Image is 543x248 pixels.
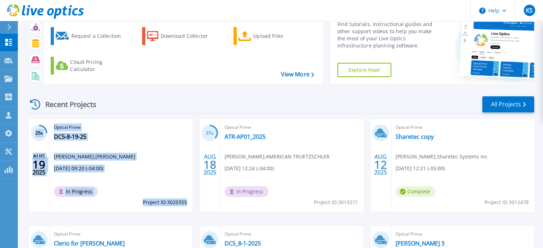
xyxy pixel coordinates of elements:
div: Find tutorials, instructional guides and other support videos to help you make the most of your L... [337,21,440,49]
div: AUG 2025 [32,152,46,178]
span: [DATE] 09:20 (-04:00) [54,165,103,172]
span: Complete [396,186,436,197]
a: Clerio for [PERSON_NAME] [54,240,125,247]
a: ATR-AP01_2025 [225,133,266,140]
span: Optical Prime [54,123,188,131]
span: % [211,131,213,135]
h3: 37 [201,129,218,137]
span: Optical Prime [396,230,530,238]
a: Sharetec copy [396,133,434,140]
a: All Projects [482,96,534,112]
span: Project ID: 3012478 [484,198,529,206]
div: Request a Collection [71,29,128,43]
a: Explore Now! [337,63,392,77]
span: [PERSON_NAME] , AMERICAN TRUETZSCHLER [225,153,330,161]
span: 19 [32,162,45,168]
span: KS [526,7,533,13]
span: [DATE] 12:21 (-05:00) [396,165,445,172]
a: View More [281,71,314,78]
span: [PERSON_NAME] , Sharetec Systems Inc [396,153,488,161]
a: Cloud Pricing Calculator [51,57,130,75]
span: Optical Prime [225,230,359,238]
span: Optical Prime [54,230,188,238]
div: Cloud Pricing Calculator [70,59,127,73]
span: Project ID: 3019271 [314,198,358,206]
span: % [40,131,43,135]
span: Optical Prime [225,123,359,131]
a: Upload Files [233,27,313,45]
a: Download Collector [142,27,222,45]
div: AUG 2025 [374,152,387,178]
span: In Progress [54,186,98,197]
span: 12 [374,162,387,168]
span: [DATE] 12:24 (-04:00) [225,165,274,172]
span: 18 [203,162,216,168]
a: DC5_8-1-2025 [225,240,261,247]
div: Download Collector [161,29,218,43]
span: Optical Prime [396,123,530,131]
span: [PERSON_NAME] , [PERSON_NAME] [54,153,135,161]
span: Project ID: 3020355 [143,198,187,206]
a: Request a Collection [51,27,130,45]
div: Recent Projects [27,96,106,113]
span: In Progress [225,186,268,197]
a: DC5-8-19-25 [54,133,86,140]
h3: 25 [31,129,47,137]
div: Upload Files [253,29,310,43]
div: AUG 2025 [203,152,217,178]
a: [PERSON_NAME] 3 [396,240,444,247]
